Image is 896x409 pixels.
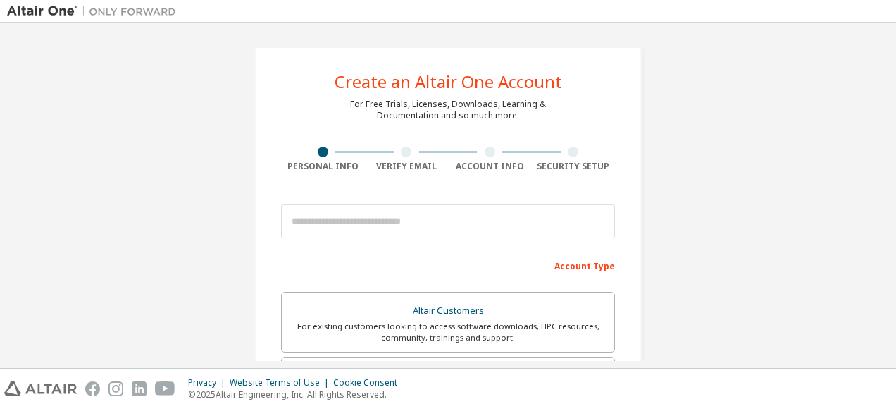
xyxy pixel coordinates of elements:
div: Account Info [448,161,532,172]
div: Cookie Consent [333,377,406,389]
div: Personal Info [281,161,365,172]
div: For Free Trials, Licenses, Downloads, Learning & Documentation and so much more. [350,99,546,121]
div: Website Terms of Use [230,377,333,389]
div: Verify Email [365,161,449,172]
div: Privacy [188,377,230,389]
img: Altair One [7,4,183,18]
img: linkedin.svg [132,381,147,396]
img: instagram.svg [108,381,123,396]
img: facebook.svg [85,381,100,396]
div: Security Setup [532,161,616,172]
div: For existing customers looking to access software downloads, HPC resources, community, trainings ... [290,321,606,343]
div: Account Type [281,254,615,276]
div: Altair Customers [290,301,606,321]
img: youtube.svg [155,381,175,396]
p: © 2025 Altair Engineering, Inc. All Rights Reserved. [188,389,406,401]
div: Create an Altair One Account [335,73,562,90]
img: altair_logo.svg [4,381,77,396]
